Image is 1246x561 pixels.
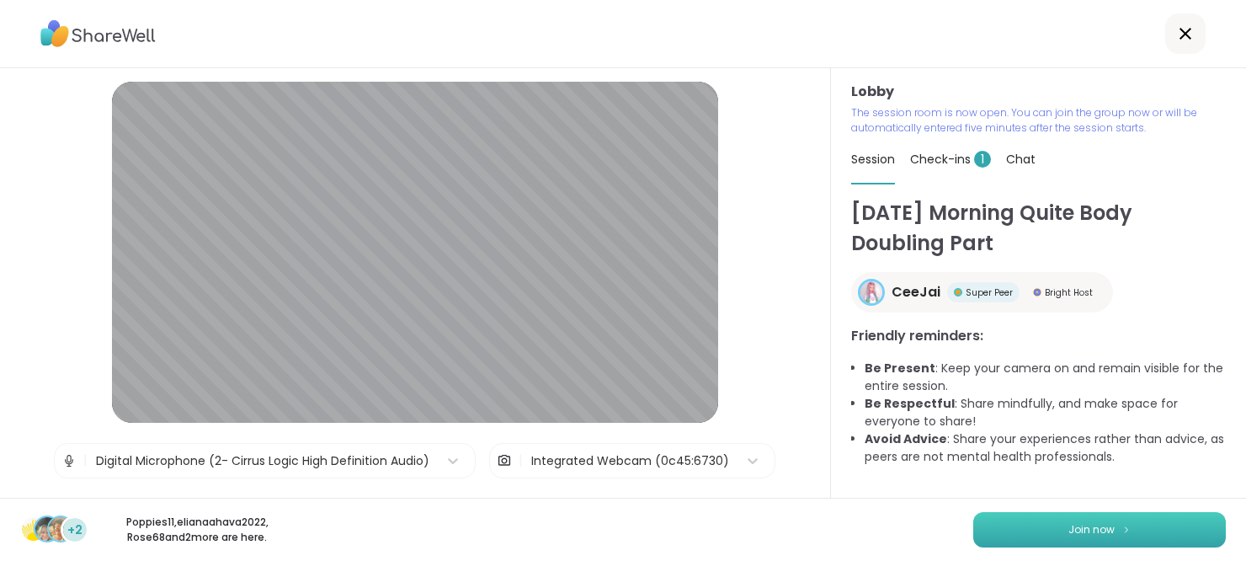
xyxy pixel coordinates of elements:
li: : Share mindfully, and make space for everyone to share! [865,395,1226,430]
p: The session room is now open. You can join the group now or will be automatically entered five mi... [851,105,1226,136]
span: Super Peer [966,286,1013,299]
img: Microphone [61,444,77,478]
b: Be Present [865,360,935,377]
span: 1 [974,151,991,168]
img: CeeJai [860,281,882,303]
img: ShareWell Logo [40,14,156,53]
img: ShareWell Logomark [1121,525,1132,534]
span: +2 [67,521,83,539]
a: CeeJaiCeeJaiSuper PeerSuper PeerBright HostBright Host [851,272,1113,313]
span: Join now [1068,522,1115,537]
b: Avoid Advice [865,430,947,447]
div: Digital Microphone (2- Cirrus Logic High Definition Audio) [96,452,429,470]
button: Join now [973,512,1226,548]
span: CeeJai [892,282,940,302]
span: Check-ins [910,151,991,168]
img: Camera [497,444,512,478]
h3: Friendly reminders: [851,326,1226,346]
span: | [83,444,88,478]
img: Bright Host [1033,288,1041,297]
img: Rose68 [49,517,72,541]
h1: [DATE] Morning Quite Body Doubling Part [851,198,1226,259]
span: Session [851,151,895,168]
h3: Lobby [851,82,1226,102]
span: Chat [1006,151,1036,168]
p: Poppies11 , elianaahava2022 , Rose68 and 2 more are here. [103,515,291,545]
span: | [519,444,523,478]
img: Super Peer [954,288,962,297]
img: elianaahava2022 [35,517,59,541]
img: Poppies11 [22,517,45,541]
div: Integrated Webcam (0c45:6730) [531,452,729,470]
li: : Share your experiences rather than advice, as peers are not mental health professionals. [865,430,1226,466]
li: : Keep your camera on and remain visible for the entire session. [865,360,1226,395]
span: Bright Host [1045,286,1093,299]
b: Be Respectful [865,395,955,412]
